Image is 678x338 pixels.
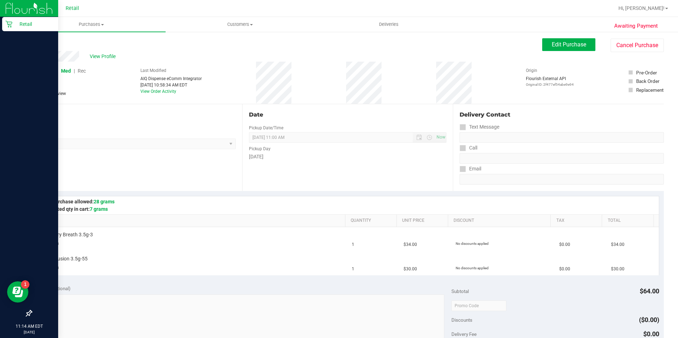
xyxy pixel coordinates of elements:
input: Format: (999) 999-9999 [460,153,664,164]
span: Purchases [17,21,166,28]
button: Cancel Purchase [611,39,664,52]
span: 7 grams [90,206,108,212]
label: Last Modified [140,67,166,74]
input: Promo Code [451,300,506,311]
p: Original ID: 2f477ef54abe9e94 [526,82,574,87]
p: 11:14 AM EDT [3,323,55,329]
iframe: Resource center [7,281,28,303]
span: No discounts applied [456,242,489,246]
div: AIQ Dispense eComm Integrator [140,75,202,82]
div: Pre-Order [636,69,657,76]
div: [DATE] 10:58:34 AM EDT [140,82,202,88]
span: Discounts [451,314,472,326]
span: $34.00 [611,241,624,248]
span: $64.00 [640,287,659,295]
span: $0.00 [559,266,570,272]
button: Edit Purchase [542,38,595,51]
div: Replacement [636,86,663,94]
input: Format: (999) 999-9999 [460,132,664,143]
span: No discounts applied [456,266,489,270]
label: Pickup Date/Time [249,125,283,131]
span: Garlic Fusion 3.5g-55 [41,255,88,262]
span: Customers [166,21,314,28]
span: Retail [66,5,79,11]
inline-svg: Retail [5,21,12,28]
span: | [74,68,75,74]
a: Purchases [17,17,166,32]
span: Med [61,68,71,74]
span: Estimated qty in cart: [42,206,108,212]
span: 1 [352,266,354,272]
span: $0.00 [559,241,570,248]
div: Delivery Contact [460,111,664,119]
span: 28 grams [94,199,115,204]
span: Max purchase allowed: [42,199,115,204]
div: Location [31,111,236,119]
div: Flourish External API [526,75,574,87]
span: Blueberry Breath 3.5g-3 [41,231,93,238]
span: Rec [78,68,86,74]
span: ($0.00) [639,316,659,323]
span: Awaiting Payment [614,22,658,30]
span: $30.00 [404,266,417,272]
span: Deliveries [369,21,408,28]
div: [DATE] [249,153,447,160]
span: $0.00 [643,330,659,338]
span: 1 [352,241,354,248]
span: Hi, [PERSON_NAME]! [618,5,665,11]
a: Discount [454,218,548,224]
span: Subtotal [451,288,469,294]
span: Delivery Fee [451,331,477,337]
div: Back Order [636,78,660,85]
a: Quantity [351,218,394,224]
a: Unit Price [402,218,445,224]
span: Edit Purchase [552,41,586,48]
p: Retail [12,20,55,28]
span: View Profile [90,53,118,60]
label: Origin [526,67,537,74]
a: View Order Activity [140,89,176,94]
span: $30.00 [611,266,624,272]
p: [DATE] [3,329,55,335]
label: Text Message [460,122,499,132]
label: Call [460,143,477,153]
iframe: Resource center unread badge [21,280,29,289]
label: Pickup Day [249,146,271,152]
a: Deliveries [315,17,463,32]
a: Tax [556,218,599,224]
label: Email [460,164,481,174]
span: $34.00 [404,241,417,248]
div: Date [249,111,447,119]
a: SKU [42,218,342,224]
a: Customers [166,17,314,32]
a: Total [608,218,651,224]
